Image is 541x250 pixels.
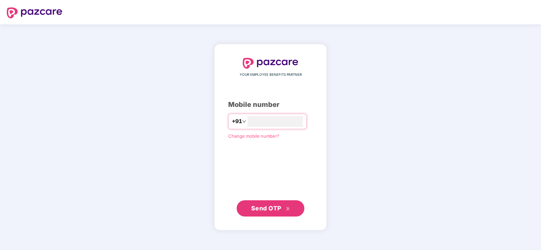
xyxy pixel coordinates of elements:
[228,99,313,110] div: Mobile number
[237,200,304,217] button: Send OTPdouble-right
[228,133,279,139] a: Change mobile number?
[7,7,62,18] img: logo
[251,205,281,212] span: Send OTP
[242,119,246,123] span: down
[232,117,242,126] span: +91
[240,72,302,77] span: YOUR EMPLOYEE BENEFITS PARTNER
[243,58,298,69] img: logo
[286,207,290,211] span: double-right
